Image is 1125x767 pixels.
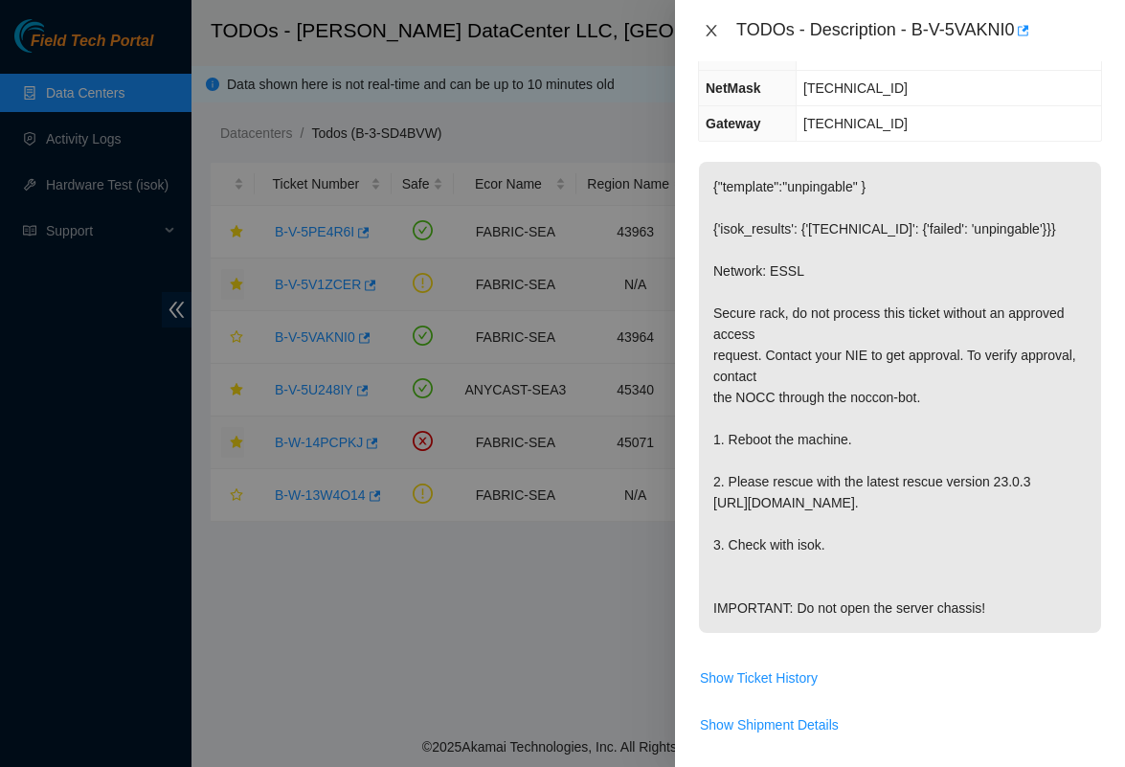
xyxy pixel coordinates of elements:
span: [TECHNICAL_ID] [803,80,908,96]
button: Close [698,22,725,40]
span: NetMask [706,80,761,96]
span: close [704,23,719,38]
p: {"template":"unpingable" } {'isok_results': {'[TECHNICAL_ID]': {'failed': 'unpingable'}}} Network... [699,162,1101,633]
div: TODOs - Description - B-V-5VAKNI0 [736,15,1102,46]
span: [TECHNICAL_ID] [803,116,908,131]
button: Show Shipment Details [699,710,840,740]
span: Show Ticket History [700,667,818,688]
button: Show Ticket History [699,663,819,693]
span: Gateway [706,116,761,131]
span: Show Shipment Details [700,714,839,735]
